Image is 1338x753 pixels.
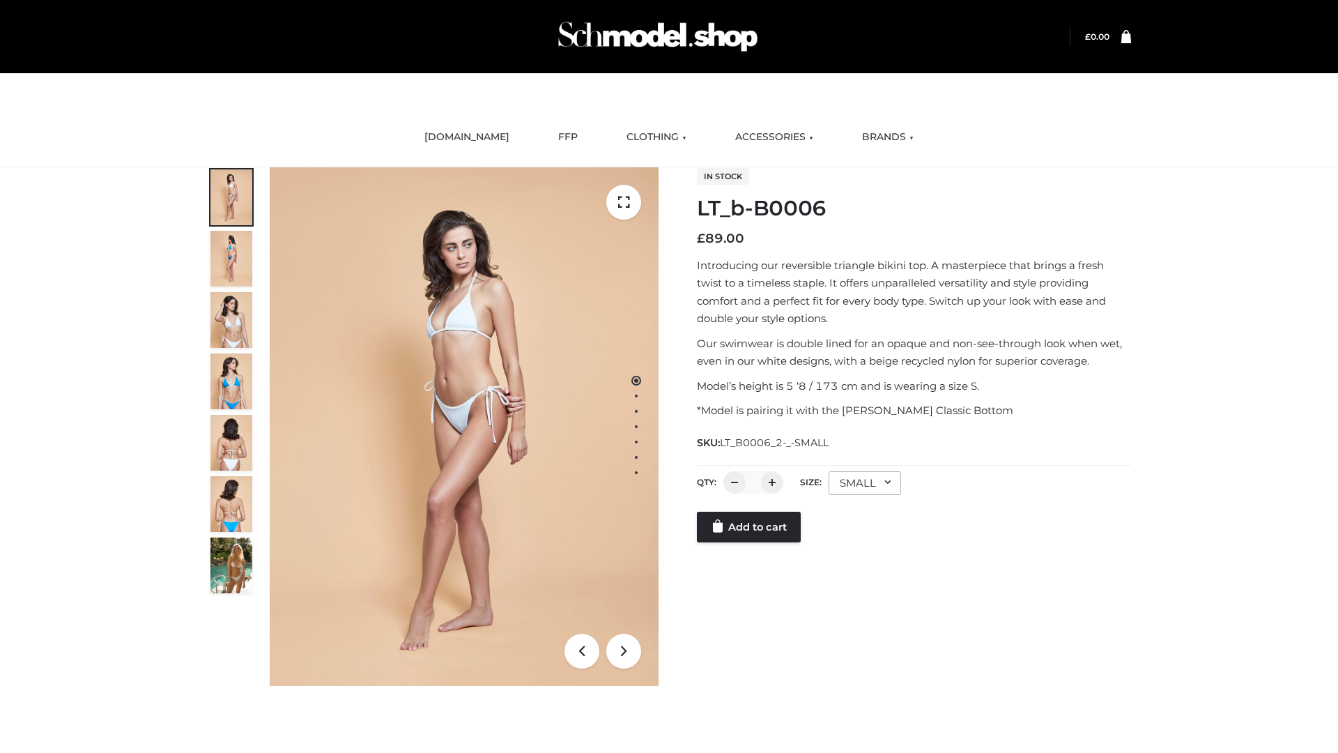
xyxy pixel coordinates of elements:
a: Add to cart [697,512,801,542]
p: Our swimwear is double lined for an opaque and non-see-through look when wet, even in our white d... [697,335,1131,370]
bdi: 0.00 [1085,31,1109,42]
label: QTY: [697,477,716,487]
img: ArielClassicBikiniTop_CloudNine_AzureSky_OW114ECO_3-scaled.jpg [210,292,252,348]
a: [DOMAIN_NAME] [414,122,520,153]
div: SMALL [829,471,901,495]
img: ArielClassicBikiniTop_CloudNine_AzureSky_OW114ECO_1 [270,167,659,686]
span: £ [697,231,705,246]
span: In stock [697,168,749,185]
img: Schmodel Admin 964 [553,9,762,64]
label: Size: [800,477,822,487]
p: *Model is pairing it with the [PERSON_NAME] Classic Bottom [697,402,1131,420]
p: Model’s height is 5 ‘8 / 173 cm and is wearing a size S. [697,377,1131,395]
a: ACCESSORIES [725,122,824,153]
span: £ [1085,31,1091,42]
a: BRANDS [852,122,924,153]
img: ArielClassicBikiniTop_CloudNine_AzureSky_OW114ECO_7-scaled.jpg [210,415,252,471]
img: ArielClassicBikiniTop_CloudNine_AzureSky_OW114ECO_4-scaled.jpg [210,353,252,409]
h1: LT_b-B0006 [697,196,1131,221]
img: ArielClassicBikiniTop_CloudNine_AzureSky_OW114ECO_2-scaled.jpg [210,231,252,287]
span: SKU: [697,434,830,451]
a: £0.00 [1085,31,1109,42]
span: LT_B0006_2-_-SMALL [720,436,829,449]
a: CLOTHING [616,122,697,153]
img: Arieltop_CloudNine_AzureSky2.jpg [210,538,252,593]
img: ArielClassicBikiniTop_CloudNine_AzureSky_OW114ECO_8-scaled.jpg [210,476,252,532]
a: FFP [548,122,588,153]
p: Introducing our reversible triangle bikini top. A masterpiece that brings a fresh twist to a time... [697,257,1131,328]
bdi: 89.00 [697,231,744,246]
img: ArielClassicBikiniTop_CloudNine_AzureSky_OW114ECO_1-scaled.jpg [210,169,252,225]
